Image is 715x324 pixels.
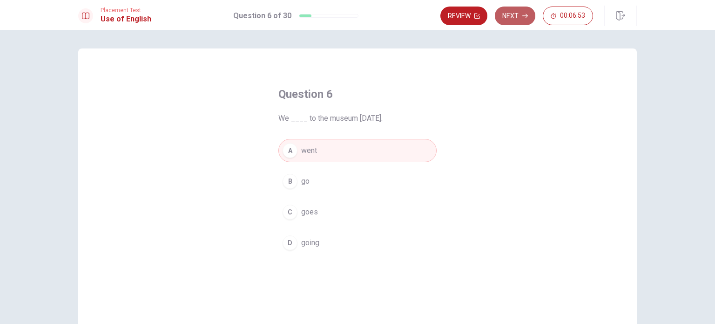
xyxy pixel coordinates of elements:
button: Review [440,7,487,25]
span: go [301,176,310,187]
button: Dgoing [278,231,437,255]
button: 00:06:53 [543,7,593,25]
span: went [301,145,317,156]
button: Next [495,7,535,25]
span: We ____ to the museum [DATE]. [278,113,437,124]
h1: Question 6 of 30 [233,10,291,21]
span: going [301,237,319,248]
button: Cgoes [278,200,437,224]
button: Bgo [278,170,437,193]
span: goes [301,207,318,218]
div: A [283,143,297,158]
h1: Use of English [101,14,151,25]
span: 00:06:53 [560,12,585,20]
span: Placement Test [101,7,151,14]
h4: Question 6 [278,87,437,102]
div: B [283,174,297,189]
div: D [283,235,297,250]
div: C [283,205,297,220]
button: Awent [278,139,437,162]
